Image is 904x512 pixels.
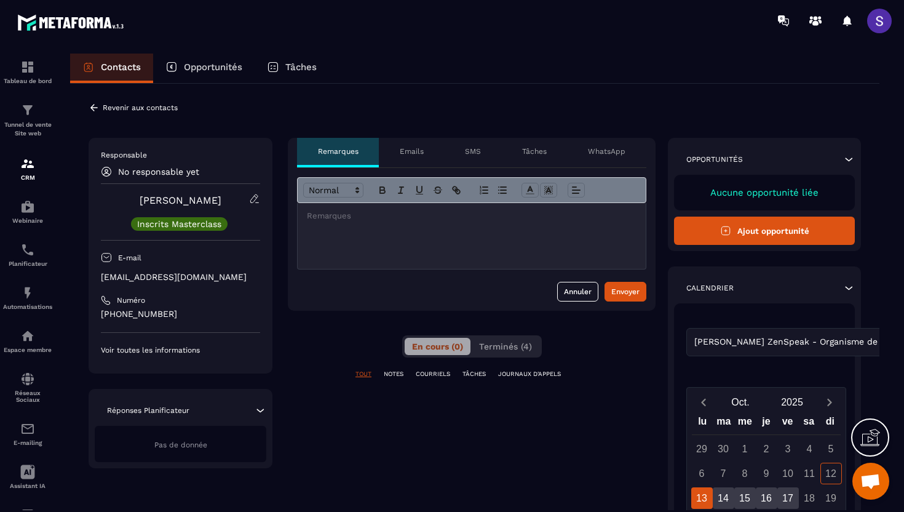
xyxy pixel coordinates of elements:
[799,438,820,460] div: 4
[137,220,221,228] p: Inscrits Masterclass
[799,487,820,509] div: 18
[3,147,52,190] a: formationformationCRM
[756,438,777,460] div: 2
[285,62,317,73] p: Tâches
[820,487,842,509] div: 19
[756,487,777,509] div: 16
[798,413,820,434] div: sa
[153,54,255,83] a: Opportunités
[384,370,403,378] p: NOTES
[734,438,756,460] div: 1
[756,413,777,434] div: je
[3,482,52,489] p: Assistant IA
[734,413,756,434] div: me
[820,438,842,460] div: 5
[3,174,52,181] p: CRM
[118,253,141,263] p: E-mail
[412,342,463,351] span: En cours (0)
[3,319,52,362] a: automationsautomationsEspace membre
[107,406,189,415] p: Réponses Planificateur
[3,260,52,267] p: Planificateur
[3,78,52,84] p: Tableau de bord
[318,146,359,156] p: Remarques
[766,391,818,413] button: Open years overlay
[777,463,799,484] div: 10
[462,370,486,378] p: TÂCHES
[611,286,640,298] div: Envoyer
[818,394,841,410] button: Next month
[184,62,242,73] p: Opportunités
[3,190,52,233] a: automationsautomationsWebinaire
[820,463,842,484] div: 12
[605,282,646,302] button: Envoyer
[686,283,734,293] p: Calendrier
[713,438,734,460] div: 30
[101,345,260,355] p: Voir toutes les informations
[799,463,820,484] div: 11
[101,308,260,320] p: [PHONE_NUMBER]
[20,242,35,257] img: scheduler
[692,394,715,410] button: Previous month
[3,94,52,147] a: formationformationTunnel de vente Site web
[355,370,371,378] p: TOUT
[101,271,260,283] p: [EMAIL_ADDRESS][DOMAIN_NAME]
[465,146,481,156] p: SMS
[3,455,52,498] a: Assistant IA
[117,295,145,305] p: Numéro
[734,463,756,484] div: 8
[819,413,841,434] div: di
[472,338,539,355] button: Terminés (4)
[140,194,221,206] a: [PERSON_NAME]
[101,150,260,160] p: Responsable
[3,50,52,94] a: formationformationTableau de bord
[3,233,52,276] a: schedulerschedulerPlanificateur
[686,187,843,198] p: Aucune opportunité liée
[20,286,35,300] img: automations
[20,60,35,74] img: formation
[255,54,329,83] a: Tâches
[756,463,777,484] div: 9
[715,391,766,413] button: Open months overlay
[479,342,532,351] span: Terminés (4)
[691,438,713,460] div: 29
[3,303,52,310] p: Automatisations
[405,338,470,355] button: En cours (0)
[3,217,52,224] p: Webinaire
[691,487,713,509] div: 13
[154,441,207,449] span: Pas de donnée
[20,103,35,118] img: formation
[20,199,35,214] img: automations
[692,413,713,434] div: lu
[734,487,756,509] div: 15
[20,422,35,436] img: email
[686,154,743,164] p: Opportunités
[400,146,424,156] p: Emails
[103,103,178,112] p: Revenir aux contacts
[70,54,153,83] a: Contacts
[777,413,798,434] div: ve
[674,217,855,245] button: Ajout opportunité
[777,487,799,509] div: 17
[557,282,598,302] button: Annuler
[3,346,52,353] p: Espace membre
[498,370,561,378] p: JOURNAUX D'APPELS
[691,463,713,484] div: 6
[20,156,35,171] img: formation
[713,463,734,484] div: 7
[20,372,35,386] img: social-network
[17,11,128,34] img: logo
[3,412,52,455] a: emailemailE-mailing
[20,329,35,343] img: automations
[588,146,625,156] p: WhatsApp
[713,487,734,509] div: 14
[416,370,450,378] p: COURRIELS
[777,438,799,460] div: 3
[118,167,199,177] p: No responsable yet
[3,362,52,412] a: social-networksocial-networkRéseaux Sociaux
[101,62,141,73] p: Contacts
[713,413,735,434] div: ma
[3,390,52,403] p: Réseaux Sociaux
[3,439,52,446] p: E-mailing
[522,146,547,156] p: Tâches
[3,276,52,319] a: automationsautomationsAutomatisations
